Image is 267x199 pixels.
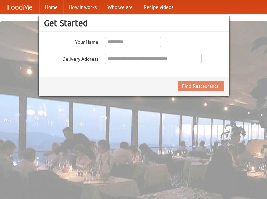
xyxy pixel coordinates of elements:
[138,0,179,14] a: Recipe videos
[178,81,224,91] button: Find Restaurants!
[63,0,102,14] a: How it works
[44,18,224,28] h3: Get Started
[39,0,63,14] a: Home
[0,0,39,14] a: FoodMe
[102,0,138,14] a: Who we are
[44,37,98,45] label: Your Name
[44,54,98,62] label: Delivery Address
